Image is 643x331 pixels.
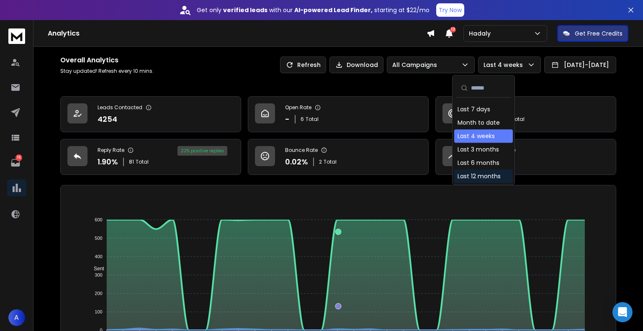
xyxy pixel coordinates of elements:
tspan: 600 [95,217,102,222]
div: Open Intercom Messenger [612,302,633,322]
a: Leads Contacted4254 [60,96,241,132]
p: 4254 [98,113,117,125]
p: Last 4 weeks [484,61,526,69]
div: Last 7 days [458,105,490,113]
button: Get Free Credits [557,25,628,42]
tspan: 400 [95,254,102,259]
h1: Overall Analytics [60,55,154,65]
p: 0.02 % [285,156,308,168]
p: Try Now [439,6,462,14]
p: Hadaly [469,29,494,38]
span: 81 [129,159,134,165]
span: 13 [450,27,456,33]
div: Last 3 months [458,145,499,154]
p: 1.90 % [98,156,118,168]
a: Bounce Rate0.02%2Total [248,139,429,175]
a: Open Rate-6Total [248,96,429,132]
img: logo [8,28,25,44]
a: 16 [7,154,24,171]
strong: AI-powered Lead Finder, [294,6,373,14]
tspan: 300 [95,272,102,277]
button: Try Now [436,3,464,17]
button: Refresh [280,56,326,73]
button: A [8,309,25,326]
div: Last 6 months [458,159,499,167]
p: Stay updated! Refresh every 10 mins. [60,68,154,74]
p: Get only with our starting at $22/mo [197,6,430,14]
tspan: 500 [95,236,102,241]
span: Total [324,159,337,165]
div: 22 % positive replies [177,146,227,156]
div: Month to date [458,118,500,127]
span: 2 [319,159,322,165]
p: Download [347,61,378,69]
p: Open Rate [285,104,311,111]
span: Sent [87,266,104,272]
a: Click Rate0.00%0 Total [435,96,616,132]
p: Refresh [297,61,321,69]
p: - [285,113,290,125]
div: Last 12 months [458,172,501,180]
p: Reply Rate [98,147,124,154]
span: Total [306,116,319,123]
p: 0 Total [507,116,525,123]
p: Leads Contacted [98,104,142,111]
span: 6 [301,116,304,123]
tspan: 100 [95,309,102,314]
p: Bounce Rate [285,147,318,154]
button: [DATE]-[DATE] [544,56,616,73]
p: All Campaigns [392,61,440,69]
tspan: 200 [95,291,102,296]
span: Total [136,159,149,165]
div: Last 4 weeks [458,132,495,140]
button: Download [329,56,383,73]
p: Get Free Credits [575,29,622,38]
a: Opportunities18$36000 [435,139,616,175]
strong: verified leads [223,6,267,14]
p: 16 [15,154,22,161]
h1: Analytics [48,28,427,38]
a: Reply Rate1.90%81Total22% positive replies [60,139,241,175]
